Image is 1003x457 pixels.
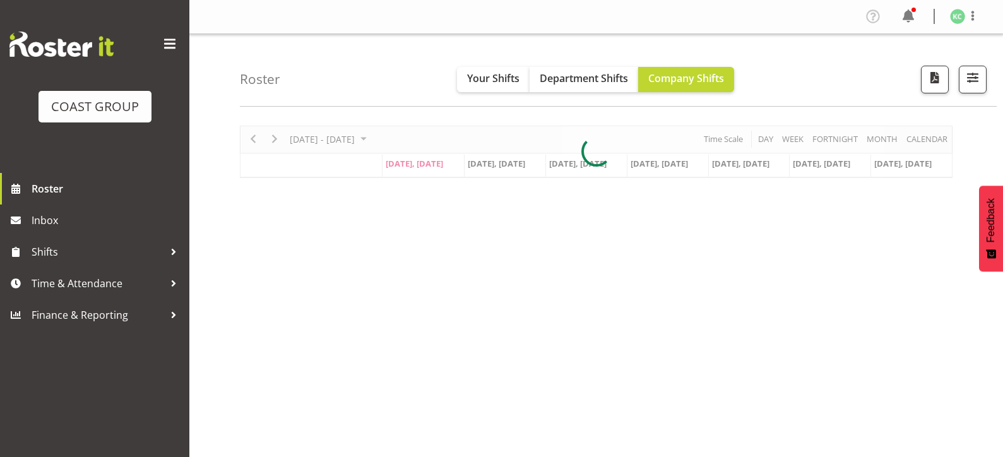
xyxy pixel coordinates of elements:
button: Download a PDF of the roster according to the set date range. [921,66,949,93]
img: katongo-chituta1136.jpg [950,9,965,24]
span: Your Shifts [467,71,519,85]
div: COAST GROUP [51,97,139,116]
span: Roster [32,179,183,198]
span: Shifts [32,242,164,261]
span: Department Shifts [540,71,628,85]
button: Filter Shifts [959,66,987,93]
span: Company Shifts [648,71,724,85]
span: Inbox [32,211,183,230]
button: Company Shifts [638,67,734,92]
img: Rosterit website logo [9,32,114,57]
span: Time & Attendance [32,274,164,293]
span: Feedback [985,198,997,242]
span: Finance & Reporting [32,306,164,324]
button: Feedback - Show survey [979,186,1003,271]
h4: Roster [240,72,280,86]
button: Your Shifts [457,67,530,92]
button: Department Shifts [530,67,638,92]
